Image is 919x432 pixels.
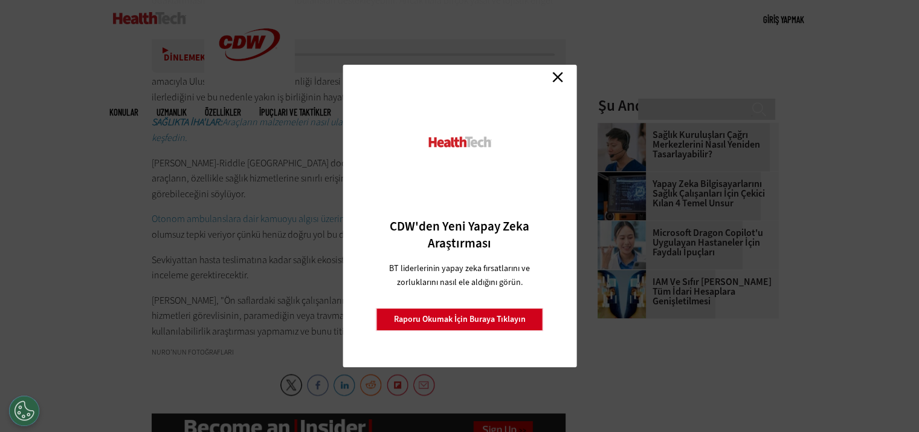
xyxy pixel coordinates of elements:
[394,313,526,325] font: Raporu Okumak İçin Buraya Tıklayın
[376,308,543,331] a: Raporu Okumak İçin Buraya Tıklayın
[9,396,39,426] button: Tercihleri ​​Aç
[9,396,39,426] div: Çerez Ayarları
[390,218,529,252] font: CDW'den Yeni Yapay Zeka Araştırması
[427,136,492,148] img: HealthTech_0.png
[389,263,530,288] font: BT liderlerinin yapay zeka fırsatlarını ve zorluklarını nasıl ele aldığını görün.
